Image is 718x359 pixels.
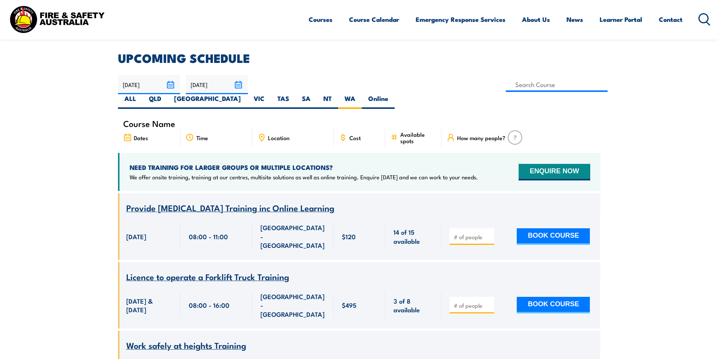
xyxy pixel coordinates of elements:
span: Location [268,134,289,141]
span: $120 [342,232,356,241]
a: Course Calendar [349,9,399,29]
label: Online [362,94,395,109]
span: Course Name [123,120,175,127]
label: TAS [271,94,295,109]
span: Time [196,134,208,141]
span: $495 [342,301,357,309]
label: NT [317,94,338,109]
label: [GEOGRAPHIC_DATA] [168,94,247,109]
h2: UPCOMING SCHEDULE [118,52,600,63]
span: How many people? [457,134,505,141]
input: From date [118,75,180,94]
span: 08:00 - 16:00 [189,301,230,309]
span: Cost [349,134,361,141]
span: Provide [MEDICAL_DATA] Training inc Online Learning [126,201,334,214]
span: Dates [134,134,148,141]
button: BOOK COURSE [517,297,590,313]
a: Courses [309,9,332,29]
button: BOOK COURSE [517,228,590,245]
a: Emergency Response Services [416,9,505,29]
span: [GEOGRAPHIC_DATA] - [GEOGRAPHIC_DATA] [260,292,325,318]
label: VIC [247,94,271,109]
a: Licence to operate a Forklift Truck Training [126,272,289,282]
a: Contact [659,9,683,29]
label: WA [338,94,362,109]
p: We offer onsite training, training at our centres, multisite solutions as well as online training... [130,173,478,181]
button: ENQUIRE NOW [519,164,590,180]
span: Work safely at heights Training [126,339,246,351]
a: Learner Portal [600,9,642,29]
span: 14 of 15 available [393,228,433,245]
input: # of people [454,302,491,309]
span: 08:00 - 11:00 [189,232,228,241]
a: About Us [522,9,550,29]
span: Available spots [400,131,436,144]
span: [DATE] [126,232,146,241]
a: Work safely at heights Training [126,341,246,350]
label: QLD [142,94,168,109]
input: Search Course [506,77,608,92]
a: News [566,9,583,29]
h4: NEED TRAINING FOR LARGER GROUPS OR MULTIPLE LOCATIONS? [130,163,478,171]
label: SA [295,94,317,109]
span: [GEOGRAPHIC_DATA] - [GEOGRAPHIC_DATA] [260,223,325,249]
span: Licence to operate a Forklift Truck Training [126,270,289,283]
label: ALL [118,94,142,109]
input: To date [186,75,248,94]
span: 3 of 8 available [393,296,433,314]
a: Provide [MEDICAL_DATA] Training inc Online Learning [126,203,334,213]
input: # of people [454,233,491,241]
span: [DATE] & [DATE] [126,296,172,314]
